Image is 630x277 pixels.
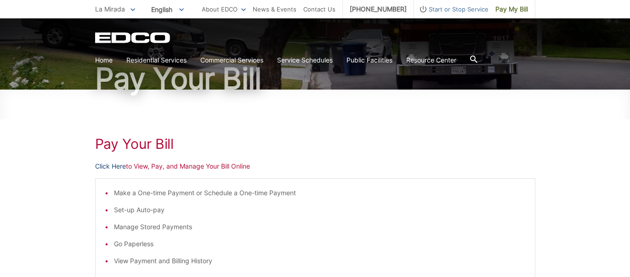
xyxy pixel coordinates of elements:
a: About EDCO [202,4,246,14]
a: Service Schedules [277,55,333,65]
a: EDCD logo. Return to the homepage. [95,32,171,43]
a: Commercial Services [200,55,263,65]
h1: Pay Your Bill [95,136,535,152]
a: Public Facilities [346,55,392,65]
li: Set-up Auto-pay [114,205,526,215]
a: Home [95,55,113,65]
li: Go Paperless [114,239,526,249]
span: English [144,2,191,17]
a: Resource Center [406,55,456,65]
a: Click Here [95,161,126,171]
a: Residential Services [126,55,187,65]
li: View Payment and Billing History [114,256,526,266]
a: News & Events [253,4,296,14]
a: Contact Us [303,4,335,14]
li: Manage Stored Payments [114,222,526,232]
p: to View, Pay, and Manage Your Bill Online [95,161,535,171]
span: La Mirada [95,5,125,13]
span: Pay My Bill [495,4,528,14]
h1: Pay Your Bill [95,64,535,93]
li: Make a One-time Payment or Schedule a One-time Payment [114,188,526,198]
